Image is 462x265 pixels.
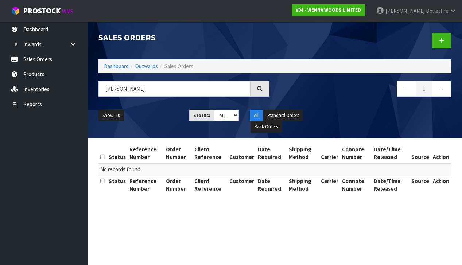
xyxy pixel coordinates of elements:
span: Doubtfire [426,7,449,14]
span: Sales Orders [164,63,193,70]
button: All [250,110,263,121]
th: Reference Number [128,175,164,194]
strong: Status: [193,112,210,118]
th: Reference Number [128,144,164,163]
a: Dashboard [104,63,129,70]
h1: Sales Orders [98,33,269,42]
th: Connote Number [340,144,372,163]
span: [PERSON_NAME] [385,7,425,14]
a: Outwards [135,63,158,70]
th: Shipping Method [287,144,319,163]
span: ProStock [23,6,61,16]
th: Connote Number [340,175,372,194]
th: Status [107,144,128,163]
th: Date/Time Released [372,144,409,163]
th: Order Number [164,144,192,163]
th: Customer [228,144,256,163]
th: Status [107,175,128,194]
button: Back Orders [251,121,282,133]
th: Action [431,175,451,194]
small: WMS [62,8,73,15]
a: 1 [416,81,432,97]
a: ← [397,81,416,97]
th: Source [409,144,431,163]
th: Order Number [164,175,192,194]
th: Date Required [256,144,287,163]
th: Date/Time Released [372,175,409,194]
th: Client Reference [193,144,228,163]
strong: V04 - VIENNA WOODS LIMITED [296,7,361,13]
th: Source [409,175,431,194]
th: Action [431,144,451,163]
td: No records found. [98,163,451,175]
button: Standard Orders [263,110,303,121]
th: Carrier [319,144,340,163]
th: Customer [228,175,256,194]
th: Carrier [319,175,340,194]
img: cube-alt.png [11,6,20,15]
nav: Page navigation [280,81,451,99]
th: Client Reference [193,175,228,194]
button: Show: 10 [98,110,124,121]
a: → [432,81,451,97]
input: Search sales orders [98,81,251,97]
th: Date Required [256,175,287,194]
th: Shipping Method [287,175,319,194]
